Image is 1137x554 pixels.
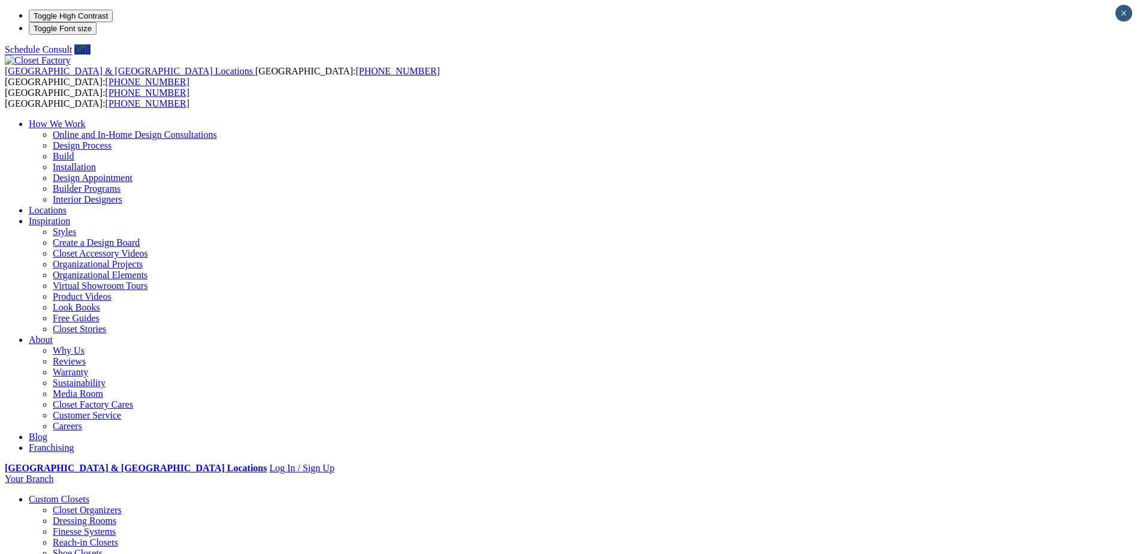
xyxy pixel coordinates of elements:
button: Toggle High Contrast [29,10,113,22]
a: Closet Factory Cares [53,399,133,410]
a: Warranty [53,367,88,377]
a: Online and In-Home Design Consultations [53,130,217,140]
a: Your Branch [5,474,53,484]
a: Build [53,151,74,161]
a: Closet Accessory Videos [53,248,148,258]
a: [PHONE_NUMBER] [105,77,189,87]
a: Look Books [53,302,100,312]
button: Close [1115,5,1132,22]
a: About [29,335,53,345]
span: [GEOGRAPHIC_DATA] & [GEOGRAPHIC_DATA] Locations [5,66,253,76]
a: Create a Design Board [53,237,140,248]
a: [PHONE_NUMBER] [355,66,439,76]
a: Careers [53,421,82,431]
a: Organizational Projects [53,259,143,269]
a: Installation [53,162,96,172]
span: [GEOGRAPHIC_DATA]: [GEOGRAPHIC_DATA]: [5,66,440,87]
a: [PHONE_NUMBER] [105,88,189,98]
a: Inspiration [29,216,70,226]
a: Franchising [29,442,74,453]
a: Customer Service [53,410,121,420]
a: Free Guides [53,313,99,323]
a: Closet Stories [53,324,106,334]
a: How We Work [29,119,86,129]
a: Dressing Rooms [53,516,116,526]
a: [PHONE_NUMBER] [105,98,189,109]
a: Schedule Consult [5,44,72,55]
a: Styles [53,227,76,237]
a: Log In / Sign Up [269,463,334,473]
a: Custom Closets [29,494,89,504]
a: Interior Designers [53,194,122,204]
a: [GEOGRAPHIC_DATA] & [GEOGRAPHIC_DATA] Locations [5,463,267,473]
img: Closet Factory [5,55,71,66]
a: Locations [29,205,67,215]
a: Design Appointment [53,173,132,183]
a: Product Videos [53,291,111,302]
span: Toggle High Contrast [34,11,108,20]
a: Builder Programs [53,183,120,194]
a: Why Us [53,345,85,356]
a: Sustainability [53,378,105,388]
a: Organizational Elements [53,270,147,280]
a: Finesse Systems [53,526,116,537]
a: Closet Organizers [53,505,122,515]
span: [GEOGRAPHIC_DATA]: [GEOGRAPHIC_DATA]: [5,88,189,109]
span: Toggle Font size [34,24,92,33]
a: Media Room [53,389,103,399]
a: Call [74,44,91,55]
a: [GEOGRAPHIC_DATA] & [GEOGRAPHIC_DATA] Locations [5,66,255,76]
a: Design Process [53,140,111,150]
a: Virtual Showroom Tours [53,281,148,291]
a: Reach-in Closets [53,537,118,547]
a: Reviews [53,356,86,366]
a: Blog [29,432,47,442]
button: Toggle Font size [29,22,96,35]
